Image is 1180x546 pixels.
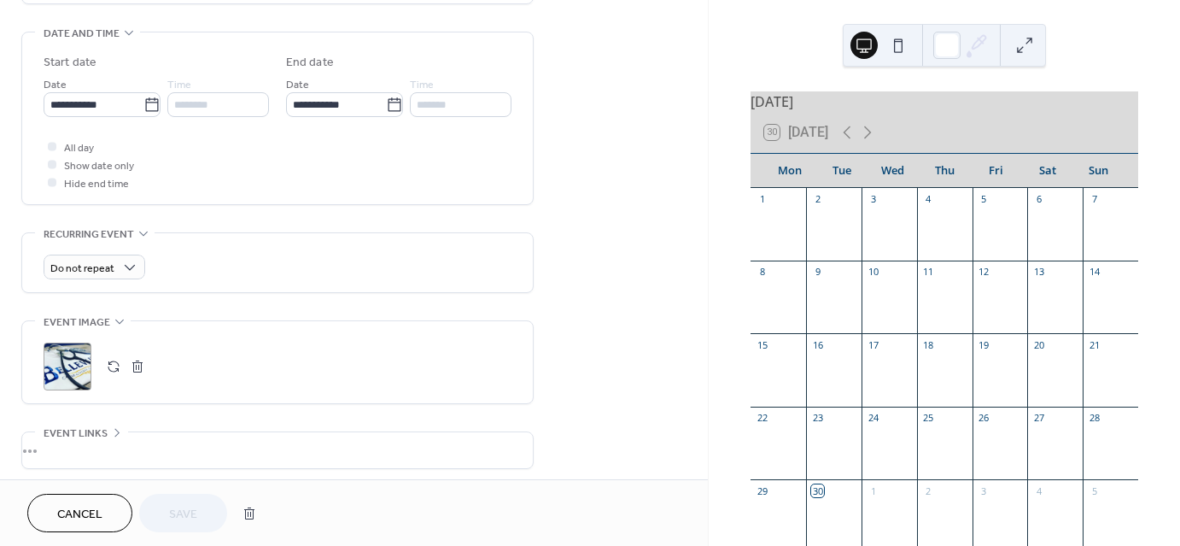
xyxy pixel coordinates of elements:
div: 7 [1088,193,1101,206]
div: 23 [811,412,824,425]
div: 21 [1088,338,1101,351]
div: 18 [922,338,935,351]
div: ••• [22,432,533,468]
div: 2 [922,484,935,497]
span: Time [410,76,434,94]
div: 2 [811,193,824,206]
div: 15 [756,338,768,351]
div: 16 [811,338,824,351]
span: Date and time [44,25,120,43]
div: 27 [1032,412,1045,425]
div: 6 [1032,193,1045,206]
div: 24 [867,412,879,425]
div: Tue [815,154,867,188]
span: Date [286,76,309,94]
button: Cancel [27,494,132,532]
div: 12 [978,266,990,279]
div: 22 [756,412,768,425]
div: 29 [756,484,768,497]
div: 5 [978,193,990,206]
div: [DATE] [751,91,1138,112]
span: Event image [44,314,110,332]
div: 25 [922,412,935,425]
div: Sat [1021,154,1072,188]
div: Sun [1073,154,1125,188]
div: 4 [922,193,935,206]
div: Mon [764,154,815,188]
span: Event links [44,425,108,443]
div: 1 [756,193,768,206]
div: Wed [867,154,919,188]
span: Time [167,76,191,94]
div: ; [44,343,91,390]
div: 17 [867,338,879,351]
div: End date [286,54,334,72]
div: 8 [756,266,768,279]
div: Fri [970,154,1021,188]
div: 20 [1032,338,1045,351]
div: 4 [1032,484,1045,497]
span: Show date only [64,157,134,175]
div: Start date [44,54,96,72]
div: 13 [1032,266,1045,279]
span: Date [44,76,67,94]
div: 28 [1088,412,1101,425]
span: Do not repeat [50,259,114,279]
div: 9 [811,266,824,279]
div: Thu [919,154,970,188]
div: 26 [978,412,990,425]
div: 11 [922,266,935,279]
span: Hide end time [64,175,129,193]
div: 30 [811,484,824,497]
div: 1 [867,484,879,497]
div: 3 [978,484,990,497]
div: 14 [1088,266,1101,279]
span: Recurring event [44,226,134,244]
span: All day [64,139,94,157]
div: 5 [1088,484,1101,497]
div: 19 [978,338,990,351]
div: 3 [867,193,879,206]
span: Cancel [57,506,102,524]
div: 10 [867,266,879,279]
